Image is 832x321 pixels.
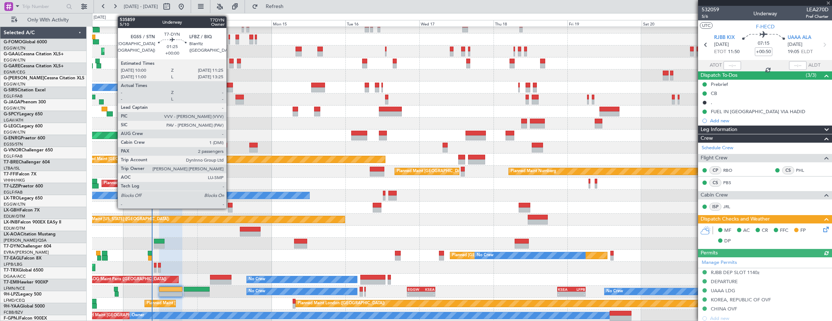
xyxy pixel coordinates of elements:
[408,287,421,292] div: EGGW
[558,292,571,296] div: -
[801,48,813,56] span: ELDT
[4,58,25,63] a: EGGW/LTN
[90,274,166,285] div: AOG Maint Paris ([GEOGRAPHIC_DATA])
[701,215,770,223] span: Dispatch Checks and Weather
[4,190,23,195] a: EGLF/FAB
[124,3,158,10] span: [DATE] - [DATE]
[4,64,64,68] a: G-GARECessna Citation XLS+
[4,196,43,201] a: LX-TROLegacy 650
[782,166,794,174] div: CS
[571,292,585,296] div: -
[345,20,419,27] div: Tue 16
[4,286,25,291] a: LFMN/NCE
[511,166,556,177] div: Planned Maint Nurnberg
[272,20,345,27] div: Mon 15
[4,280,48,285] a: T7-EMIHawker 900XP
[702,13,719,20] span: 5/6
[4,238,47,243] a: [PERSON_NAME]/QSA
[421,292,435,296] div: -
[4,178,25,183] a: VHHH/HKG
[4,292,41,297] a: 9H-LPZLegacy 500
[714,48,726,56] span: ETOT
[4,268,43,273] a: T7-TRXGlobal 6500
[4,40,47,44] a: G-FOMOGlobal 6000
[702,144,733,152] a: Schedule Crew
[4,304,20,309] span: 9H-YAA
[4,112,19,116] span: G-SPCY
[4,70,25,75] a: EGNR/CEG
[76,214,169,225] div: Planned Maint [US_STATE] ([GEOGRAPHIC_DATA])
[4,124,19,128] span: G-LEGC
[147,82,262,93] div: Planned Maint [GEOGRAPHIC_DATA] ([GEOGRAPHIC_DATA])
[642,20,716,27] div: Sat 20
[714,34,735,41] span: RJBB KIX
[4,148,21,152] span: G-VNOR
[714,41,729,48] span: [DATE]
[4,214,25,219] a: EDLW/DTM
[4,112,43,116] a: G-SPCYLegacy 650
[259,4,290,9] span: Refresh
[132,310,144,321] div: Owner
[788,48,799,56] span: 19:05
[701,154,728,162] span: Flight Crew
[4,232,56,237] a: LX-AOACitation Mustang
[249,286,265,297] div: No Crew
[4,184,19,189] span: T7-LZZI
[702,6,719,13] span: 532059
[452,250,555,261] div: Planned [GEOGRAPHIC_DATA] ([GEOGRAPHIC_DATA])
[249,1,292,12] button: Refresh
[4,250,49,255] a: EVRA/[PERSON_NAME]
[4,184,43,189] a: T7-LZZIPraetor 600
[4,316,47,321] a: F-GPNJFalcon 900EX
[4,226,25,231] a: EDLW/DTM
[8,14,79,26] button: Only With Activity
[123,20,197,27] div: Sat 13
[4,142,23,147] a: EGSS/STN
[4,274,26,279] a: DGAA/ACC
[4,88,17,92] span: G-SIRS
[4,100,20,104] span: G-JAGA
[762,227,768,234] span: CR
[743,227,750,234] span: AC
[4,76,44,80] span: G-[PERSON_NAME]
[397,166,511,177] div: Planned Maint [GEOGRAPHIC_DATA] ([GEOGRAPHIC_DATA])
[701,191,728,199] span: Cabin Crew
[4,64,20,68] span: G-GARE
[780,227,788,234] span: FFC
[4,244,20,249] span: T7-DYN
[567,20,641,27] div: Fri 19
[4,130,25,135] a: EGGW/LTN
[723,203,740,210] a: JRL
[103,46,218,57] div: Planned Maint [GEOGRAPHIC_DATA] ([GEOGRAPHIC_DATA])
[758,40,769,47] span: 07:15
[806,13,828,20] span: Pref Charter
[723,167,740,174] a: RBO
[94,15,106,21] div: [DATE]
[4,262,23,267] a: LFPB/LBG
[4,136,45,140] a: G-ENRGPraetor 600
[76,154,194,165] div: Unplanned Maint [GEOGRAPHIC_DATA] ([PERSON_NAME] Intl)
[4,88,45,92] a: G-SIRSCitation Excel
[4,208,20,213] span: LX-GBH
[711,81,728,87] div: Prebrief
[711,90,717,96] div: CB
[4,160,19,165] span: T7-BRE
[4,316,19,321] span: F-GPNJ
[419,20,493,27] div: Wed 17
[421,287,435,292] div: KSEA
[4,76,84,80] a: G-[PERSON_NAME]Cessna Citation XLS
[4,45,25,51] a: EGGW/LTN
[4,208,40,213] a: LX-GBHFalcon 7X
[4,160,50,165] a: T7-BREChallenger 604
[298,298,385,309] div: Planned Maint London ([GEOGRAPHIC_DATA])
[711,108,805,115] div: FUEL IN [GEOGRAPHIC_DATA] VIA HADID
[710,118,828,124] div: Add new
[408,292,421,296] div: -
[4,124,43,128] a: G-LEGCLegacy 600
[606,286,623,297] div: No Crew
[4,52,64,56] a: G-GAALCessna Citation XLS+
[4,304,45,309] a: 9H-YAAGlobal 5000
[4,136,21,140] span: G-ENRG
[4,166,20,171] a: LTBA/ISL
[4,292,18,297] span: 9H-LPZ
